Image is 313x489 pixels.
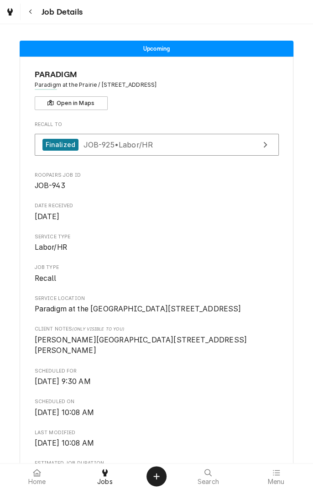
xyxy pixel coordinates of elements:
span: Roopairs Job ID [35,172,279,179]
span: Address [35,81,279,89]
span: Recall To [35,121,279,128]
div: Scheduled On [35,398,279,418]
div: Recall To [35,121,279,160]
a: Menu [243,465,310,487]
span: Estimated Job Duration [35,460,279,467]
span: Job Details [39,6,83,18]
div: Last Modified [35,429,279,449]
a: Go to Jobs [2,4,18,20]
span: Search [198,478,219,485]
span: Last Modified [35,429,279,436]
div: Roopairs Job ID [35,172,279,191]
span: Labor/HR [35,243,67,252]
span: [DATE] 10:08 AM [35,408,94,417]
span: JOB-925 • Labor/HR [83,140,153,149]
span: Client Notes [35,326,279,333]
div: Date Received [35,202,279,222]
div: Finalized [42,139,78,151]
span: Scheduled For [35,368,279,375]
button: Navigate back [22,4,39,20]
button: Create Object [146,466,167,486]
span: Scheduled On [35,398,279,405]
span: Paradigm at the [GEOGRAPHIC_DATA][STREET_ADDRESS] [35,305,241,313]
span: Home [28,478,46,485]
button: Open in Maps [35,96,108,110]
span: [DATE] 9:30 AM [35,377,91,386]
span: [DATE] [35,212,60,221]
div: [object Object] [35,326,279,356]
span: JOB-943 [35,181,65,190]
div: Client Information [35,68,279,110]
div: Status [20,41,293,57]
div: Scheduled For [35,368,279,387]
a: Search [175,465,242,487]
div: Estimated Job Duration [35,460,279,479]
span: Date Received [35,202,279,210]
span: Job Type [35,264,279,271]
span: [DATE] 10:08 AM [35,439,94,447]
span: Jobs [97,478,113,485]
a: Jobs [72,465,139,487]
span: [PERSON_NAME][GEOGRAPHIC_DATA][STREET_ADDRESS][PERSON_NAME] [35,336,247,355]
div: Service Type [35,233,279,253]
a: Home [4,465,71,487]
span: Roopairs Job ID [35,180,279,191]
span: [object Object] [35,335,279,356]
span: Recall [35,274,57,283]
span: Last Modified [35,438,279,449]
div: Job Type [35,264,279,284]
span: Scheduled On [35,407,279,418]
span: Job Type [35,273,279,284]
span: Service Location [35,295,279,302]
span: Scheduled For [35,376,279,387]
span: (Only Visible to You) [72,326,124,331]
a: View Job [35,134,279,156]
span: Date Received [35,211,279,222]
span: Name [35,68,279,81]
span: Upcoming [143,46,170,52]
div: Service Location [35,295,279,315]
span: Service Type [35,242,279,253]
span: Menu [267,478,284,485]
span: Service Type [35,233,279,241]
span: Service Location [35,304,279,315]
